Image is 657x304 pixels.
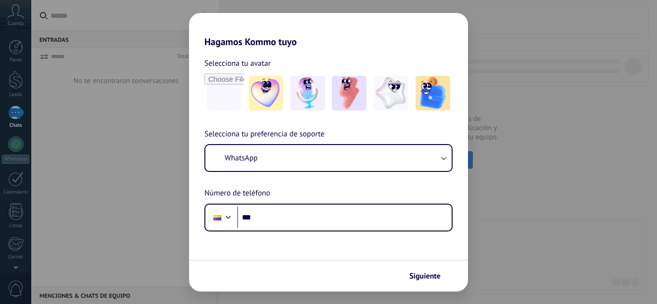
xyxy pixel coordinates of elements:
img: -2.jpeg [291,76,325,110]
img: -3.jpeg [332,76,366,110]
img: -4.jpeg [374,76,408,110]
button: Siguiente [405,268,454,284]
span: Número de teléfono [204,187,270,200]
span: Siguiente [409,273,441,280]
span: WhatsApp [225,153,258,163]
img: -1.jpeg [249,76,283,110]
h2: Hagamos Kommo tuyo [189,13,468,48]
button: WhatsApp [205,145,452,171]
span: Selecciona tu preferencia de soporte [204,128,325,141]
img: -5.jpeg [416,76,450,110]
div: Colombia: + 57 [208,207,227,228]
span: Selecciona tu avatar [204,57,271,70]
